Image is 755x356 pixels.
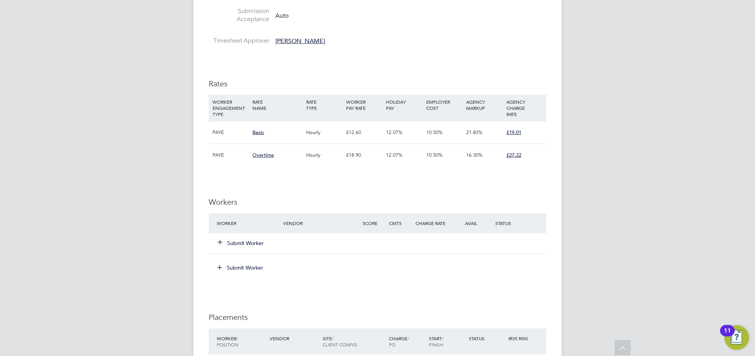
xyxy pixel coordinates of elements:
[506,331,533,345] div: IR35 Risk
[218,239,264,247] button: Submit Worker
[344,95,384,115] div: WORKER PAY RATE
[209,37,269,45] label: Timesheet Approver
[429,335,443,348] span: / Finish
[304,121,344,144] div: Hourly
[304,144,344,166] div: Hourly
[275,12,288,20] span: Auto
[506,152,521,158] span: £27.22
[281,216,361,230] div: Vendor
[724,331,731,341] div: 11
[215,331,268,351] div: Worker
[252,152,274,158] span: Overtime
[384,95,424,115] div: HOLIDAY PAY
[275,37,325,45] span: [PERSON_NAME]
[268,331,321,345] div: Vendor
[217,335,238,348] span: / Position
[414,216,453,230] div: Charge Rate
[386,152,402,158] span: 12.07%
[344,121,384,144] div: £12.60
[304,95,344,115] div: RATE TYPE
[424,95,464,115] div: EMPLOYER COST
[426,152,443,158] span: 10.50%
[493,216,546,230] div: Status
[211,121,251,144] div: PAYE
[209,197,546,207] h3: Workers
[209,312,546,322] h3: Placements
[361,216,387,230] div: Score
[466,129,483,136] span: 21.83%
[211,144,251,166] div: PAYE
[724,325,749,350] button: Open Resource Center, 11 new notifications
[504,95,544,121] div: AGENCY CHARGE RATE
[426,129,443,136] span: 10.50%
[321,331,387,351] div: Site
[467,331,507,345] div: Status
[251,95,304,115] div: RATE NAME
[386,129,402,136] span: 12.07%
[506,129,521,136] span: £19.01
[215,216,281,230] div: Worker
[252,129,264,136] span: Basic
[323,335,357,348] span: / Client Config
[211,95,251,121] div: WORKER ENGAGEMENT TYPE
[344,144,384,166] div: £18.90
[387,216,414,230] div: Cmts
[464,95,504,115] div: AGENCY MARKUP
[466,152,483,158] span: 16.30%
[212,262,269,274] button: Submit Worker
[427,331,467,351] div: Start
[389,335,409,348] span: / PO
[209,7,269,23] label: Submission Acceptance
[387,331,427,351] div: Charge
[209,79,546,89] h3: Rates
[453,216,493,230] div: Avail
